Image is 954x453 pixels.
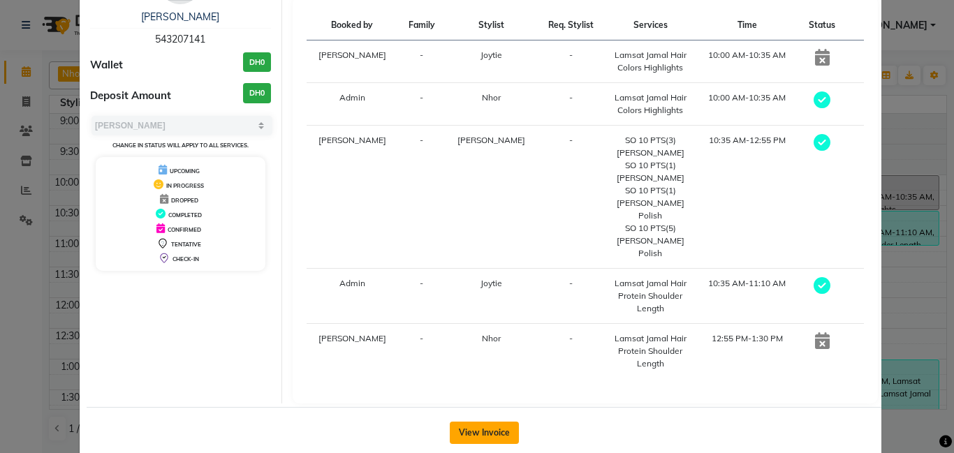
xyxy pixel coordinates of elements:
[398,126,445,269] td: -
[450,422,519,444] button: View Invoice
[798,10,845,40] th: Status
[613,49,688,74] div: Lamsat Jamal Hair Colors Highlights
[90,88,171,104] span: Deposit Amount
[90,57,123,73] span: Wallet
[170,168,200,174] span: UPCOMING
[168,211,202,218] span: COMPLETED
[613,277,688,315] div: Lamsat Jamal Hair Protein Shoulder Length
[482,333,501,343] span: Nhor
[141,10,219,23] a: [PERSON_NAME]
[457,135,525,145] span: [PERSON_NAME]
[398,10,445,40] th: Family
[307,269,399,324] td: Admin
[613,91,688,117] div: Lamsat Jamal Hair Colors Highlights
[307,40,399,83] td: [PERSON_NAME]
[166,182,204,189] span: IN PROGRESS
[537,10,605,40] th: Req. Stylist
[112,142,249,149] small: Change in status will apply to all services.
[613,332,688,370] div: Lamsat Jamal Hair Protein Shoulder Length
[537,269,605,324] td: -
[696,83,799,126] td: 10:00 AM-10:35 AM
[696,269,799,324] td: 10:35 AM-11:10 AM
[480,50,502,60] span: Joytie
[696,126,799,269] td: 10:35 AM-12:55 PM
[605,10,696,40] th: Services
[307,324,399,379] td: [PERSON_NAME]
[307,126,399,269] td: [PERSON_NAME]
[155,33,205,45] span: 543207141
[696,40,799,83] td: 10:00 AM-10:35 AM
[398,269,445,324] td: -
[307,83,399,126] td: Admin
[537,126,605,269] td: -
[537,83,605,126] td: -
[173,255,199,262] span: CHECK-IN
[446,10,538,40] th: Stylist
[613,159,688,184] div: SO 10 PTS(1) [PERSON_NAME]
[613,184,688,222] div: SO 10 PTS(1) [PERSON_NAME] Polish
[537,324,605,379] td: -
[398,40,445,83] td: -
[482,92,501,103] span: Nhor
[243,52,271,73] h3: DH0
[537,40,605,83] td: -
[398,324,445,379] td: -
[171,197,198,204] span: DROPPED
[398,83,445,126] td: -
[696,10,799,40] th: Time
[307,10,399,40] th: Booked by
[480,278,502,288] span: Joytie
[168,226,201,233] span: CONFIRMED
[243,83,271,103] h3: DH0
[171,241,201,248] span: TENTATIVE
[696,324,799,379] td: 12:55 PM-1:30 PM
[613,134,688,159] div: SO 10 PTS(3) [PERSON_NAME]
[613,222,688,260] div: SO 10 PTS(5) [PERSON_NAME] Polish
